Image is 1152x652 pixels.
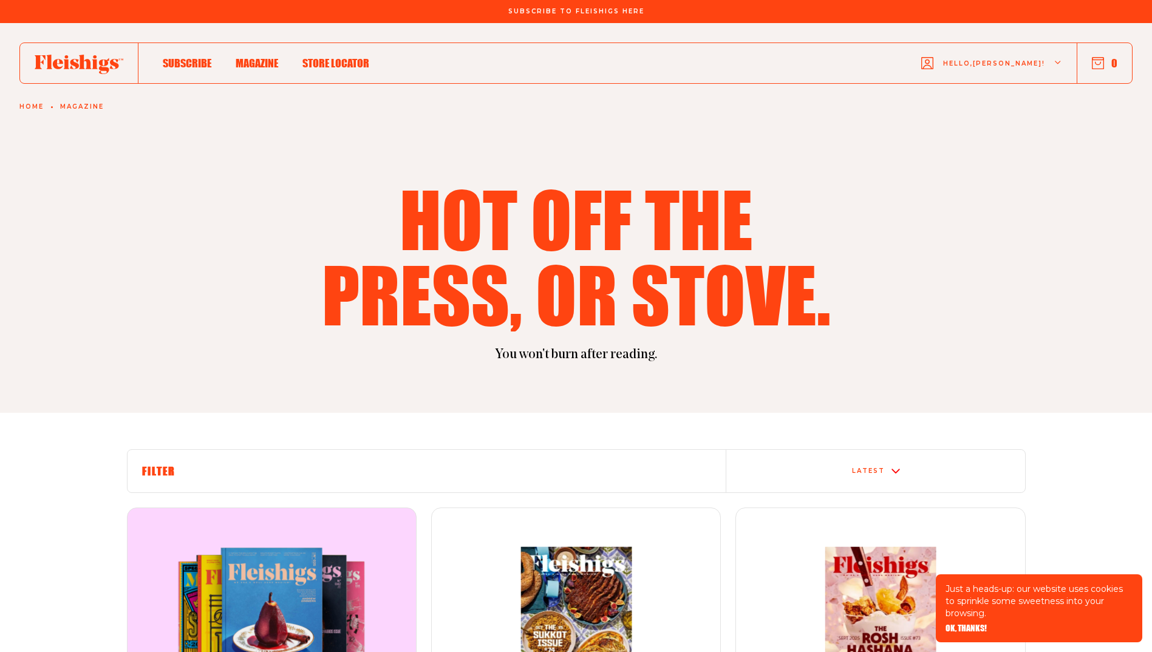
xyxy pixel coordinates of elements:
[163,56,211,70] span: Subscribe
[142,464,711,478] h6: Filter
[852,467,885,475] div: Latest
[506,8,647,14] a: Subscribe To Fleishigs Here
[508,8,644,15] span: Subscribe To Fleishigs Here
[236,56,278,70] span: Magazine
[163,55,211,71] a: Subscribe
[302,56,369,70] span: Store locator
[19,103,44,110] a: Home
[314,181,839,331] h1: Hot off the press, or stove.
[943,59,1045,87] span: Hello, [PERSON_NAME] !
[302,55,369,71] a: Store locator
[1092,56,1117,70] button: 0
[921,39,1062,87] button: Hello,[PERSON_NAME]!
[946,583,1133,619] p: Just a heads-up: our website uses cookies to sprinkle some sweetness into your browsing.
[946,624,987,633] button: OK, THANKS!
[60,103,104,110] a: Magazine
[127,346,1026,364] p: You won't burn after reading.
[236,55,278,71] a: Magazine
